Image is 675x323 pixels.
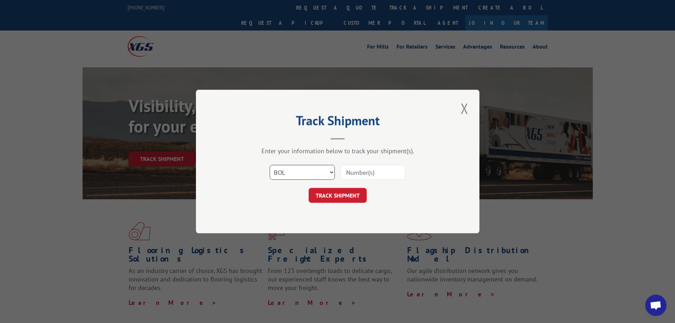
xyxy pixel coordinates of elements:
a: Open chat [645,295,666,316]
button: TRACK SHIPMENT [309,188,367,203]
button: Close modal [459,99,471,118]
div: Enter your information below to track your shipment(s). [231,147,444,155]
input: Number(s) [340,165,405,180]
h2: Track Shipment [231,116,444,129]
